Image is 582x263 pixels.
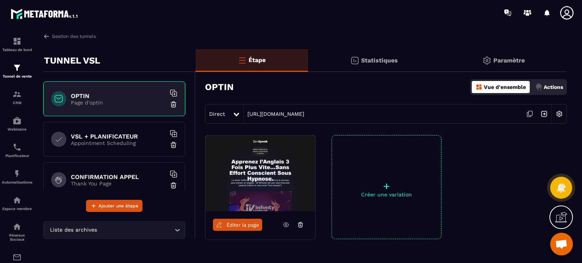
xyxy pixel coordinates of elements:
[71,181,166,187] p: Thank You Page
[2,190,32,216] a: automationsautomationsEspace membre
[2,58,32,84] a: formationformationTunnel de vente
[205,135,315,211] img: image
[332,191,441,198] p: Créer une variation
[2,154,32,158] p: Planificateur
[11,7,79,20] img: logo
[43,33,50,40] img: arrow
[13,37,22,46] img: formation
[238,56,247,65] img: bars-o.4a397970.svg
[86,200,142,212] button: Ajouter une étape
[71,140,166,146] p: Appointment Scheduling
[43,221,185,239] div: Search for option
[361,57,398,64] p: Statistiques
[44,53,100,68] p: TUNNEL VSL
[550,233,573,255] a: Ouvrir le chat
[13,63,22,72] img: formation
[2,84,32,110] a: formationformationCRM
[13,90,22,99] img: formation
[71,100,166,106] p: Page d'optin
[2,74,32,78] p: Tunnel de vente
[170,182,177,189] img: trash
[2,127,32,131] p: Webinaire
[2,110,32,137] a: automationsautomationsWebinaire
[170,101,177,108] img: trash
[2,233,32,241] p: Réseaux Sociaux
[535,84,542,90] img: actions.d6e523a2.png
[2,216,32,247] a: social-networksocial-networkRéseaux Sociaux
[2,48,32,52] p: Tableau de bord
[71,92,166,100] h6: OPTIN
[99,202,138,210] span: Ajouter une étape
[13,116,22,125] img: automations
[493,57,525,64] p: Paramètre
[71,133,166,140] h6: VSL + PLANIFICATEUR
[537,107,551,121] img: arrow-next.bcc2205e.svg
[205,82,234,92] h3: OPTIN
[2,180,32,184] p: Automatisations
[552,107,566,121] img: setting-w.858f3a88.svg
[170,141,177,149] img: trash
[209,111,225,117] span: Direct
[2,163,32,190] a: automationsautomationsAutomatisations
[13,169,22,178] img: automations
[476,84,482,90] img: dashboard-orange.40269519.svg
[213,219,262,231] a: Éditer la page
[48,226,99,234] span: Liste des archives
[227,222,259,228] span: Éditer la page
[13,253,22,262] img: email
[13,222,22,231] img: social-network
[2,31,32,58] a: formationformationTableau de bord
[544,84,563,90] p: Actions
[350,56,359,65] img: stats.20deebd0.svg
[13,143,22,152] img: scheduler
[99,226,173,234] input: Search for option
[482,56,491,65] img: setting-gr.5f69749f.svg
[249,56,266,64] p: Étape
[2,207,32,211] p: Espace membre
[332,181,441,191] p: +
[244,111,304,117] a: [URL][DOMAIN_NAME]
[43,33,96,40] a: Gestion des tunnels
[2,137,32,163] a: schedulerschedulerPlanificateur
[71,173,166,181] h6: CONFIRMATION APPEL
[2,101,32,105] p: CRM
[13,196,22,205] img: automations
[484,84,526,90] p: Vue d'ensemble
